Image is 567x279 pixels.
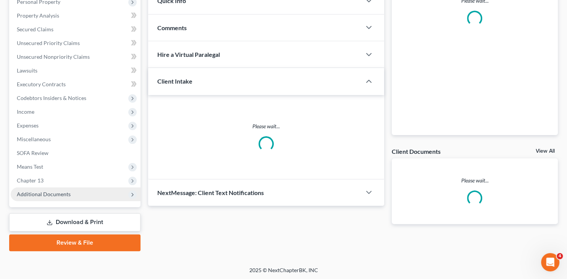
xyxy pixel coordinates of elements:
a: Unsecured Nonpriority Claims [11,50,141,64]
a: Secured Claims [11,23,141,36]
span: Additional Documents [17,191,71,197]
span: Unsecured Priority Claims [17,40,80,46]
a: Unsecured Priority Claims [11,36,141,50]
a: SOFA Review [11,146,141,160]
span: Secured Claims [17,26,53,32]
span: Income [17,108,34,115]
span: Miscellaneous [17,136,51,142]
span: Codebtors Insiders & Notices [17,95,86,101]
a: Review & File [9,234,141,251]
span: Hire a Virtual Paralegal [157,51,220,58]
iframe: Intercom live chat [541,253,559,271]
a: Executory Contracts [11,77,141,91]
a: Property Analysis [11,9,141,23]
span: Means Test [17,163,43,170]
span: Unsecured Nonpriority Claims [17,53,90,60]
span: NextMessage: Client Text Notifications [157,189,264,196]
span: Comments [157,24,187,31]
span: Executory Contracts [17,81,66,87]
span: Expenses [17,122,39,129]
span: Property Analysis [17,12,59,19]
p: Please wait... [392,177,558,184]
span: SOFA Review [17,150,48,156]
div: Client Documents [392,147,441,155]
span: Chapter 13 [17,177,44,184]
p: Please wait... [157,123,375,130]
a: Download & Print [9,213,141,231]
a: View All [536,148,555,154]
a: Lawsuits [11,64,141,77]
span: 4 [557,253,563,259]
span: Lawsuits [17,67,37,74]
span: Client Intake [157,77,192,85]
